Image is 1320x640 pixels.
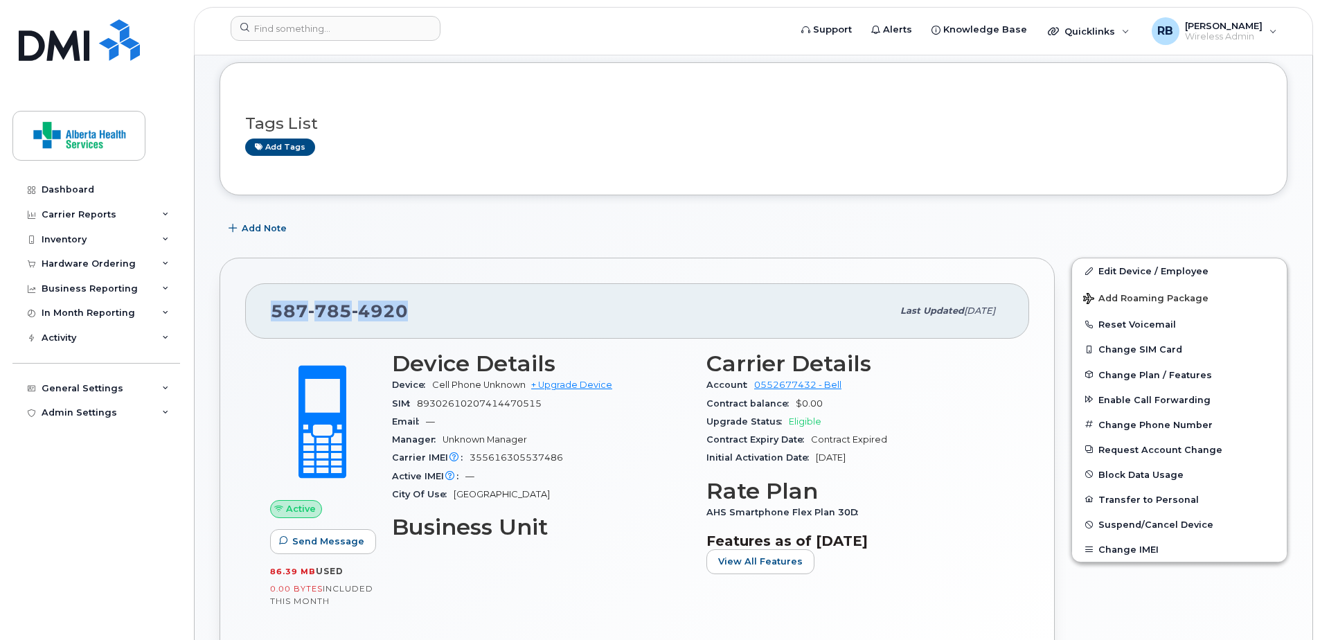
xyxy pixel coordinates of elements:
[862,16,922,44] a: Alerts
[1098,519,1213,530] span: Suspend/Cancel Device
[1072,412,1287,437] button: Change Phone Number
[706,351,1004,376] h3: Carrier Details
[718,555,803,568] span: View All Features
[1064,26,1115,37] span: Quicklinks
[1072,387,1287,412] button: Enable Call Forwarding
[270,529,376,554] button: Send Message
[789,416,821,427] span: Eligible
[392,398,417,409] span: SIM
[816,452,846,463] span: [DATE]
[706,479,1004,504] h3: Rate Plan
[1072,362,1287,387] button: Change Plan / Features
[392,452,470,463] span: Carrier IMEI
[308,301,352,321] span: 785
[1038,17,1139,45] div: Quicklinks
[454,489,550,499] span: [GEOGRAPHIC_DATA]
[316,566,344,576] span: used
[706,380,754,390] span: Account
[392,351,690,376] h3: Device Details
[443,434,527,445] span: Unknown Manager
[245,115,1262,132] h3: Tags List
[706,452,816,463] span: Initial Activation Date
[1157,23,1173,39] span: RB
[432,380,526,390] span: Cell Phone Unknown
[922,16,1037,44] a: Knowledge Base
[1072,312,1287,337] button: Reset Voicemail
[417,398,542,409] span: 89302610207414470515
[392,380,432,390] span: Device
[1072,462,1287,487] button: Block Data Usage
[1072,283,1287,312] button: Add Roaming Package
[1072,537,1287,562] button: Change IMEI
[1072,487,1287,512] button: Transfer to Personal
[754,380,841,390] a: 0552677432 - Bell
[231,16,440,41] input: Find something...
[1083,293,1208,306] span: Add Roaming Package
[426,416,435,427] span: —
[943,23,1027,37] span: Knowledge Base
[1185,20,1263,31] span: [PERSON_NAME]
[706,434,811,445] span: Contract Expiry Date
[1142,17,1287,45] div: Ryan Ballesteros
[706,507,865,517] span: AHS Smartphone Flex Plan 30D
[706,398,796,409] span: Contract balance
[392,471,465,481] span: Active IMEI
[792,16,862,44] a: Support
[811,434,887,445] span: Contract Expired
[964,305,995,316] span: [DATE]
[706,549,814,574] button: View All Features
[1185,31,1263,42] span: Wireless Admin
[900,305,964,316] span: Last updated
[706,416,789,427] span: Upgrade Status
[531,380,612,390] a: + Upgrade Device
[1072,437,1287,462] button: Request Account Change
[292,535,364,548] span: Send Message
[706,533,1004,549] h3: Features as of [DATE]
[813,23,852,37] span: Support
[271,301,408,321] span: 587
[1072,337,1287,362] button: Change SIM Card
[242,222,287,235] span: Add Note
[270,584,323,594] span: 0.00 Bytes
[1072,258,1287,283] a: Edit Device / Employee
[245,139,315,156] a: Add tags
[286,502,316,515] span: Active
[465,471,474,481] span: —
[270,567,316,576] span: 86.39 MB
[392,489,454,499] span: City Of Use
[1098,369,1212,380] span: Change Plan / Features
[392,515,690,540] h3: Business Unit
[352,301,408,321] span: 4920
[1098,394,1211,405] span: Enable Call Forwarding
[883,23,912,37] span: Alerts
[220,216,298,241] button: Add Note
[392,434,443,445] span: Manager
[392,416,426,427] span: Email
[1072,512,1287,537] button: Suspend/Cancel Device
[796,398,823,409] span: $0.00
[470,452,563,463] span: 355616305537486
